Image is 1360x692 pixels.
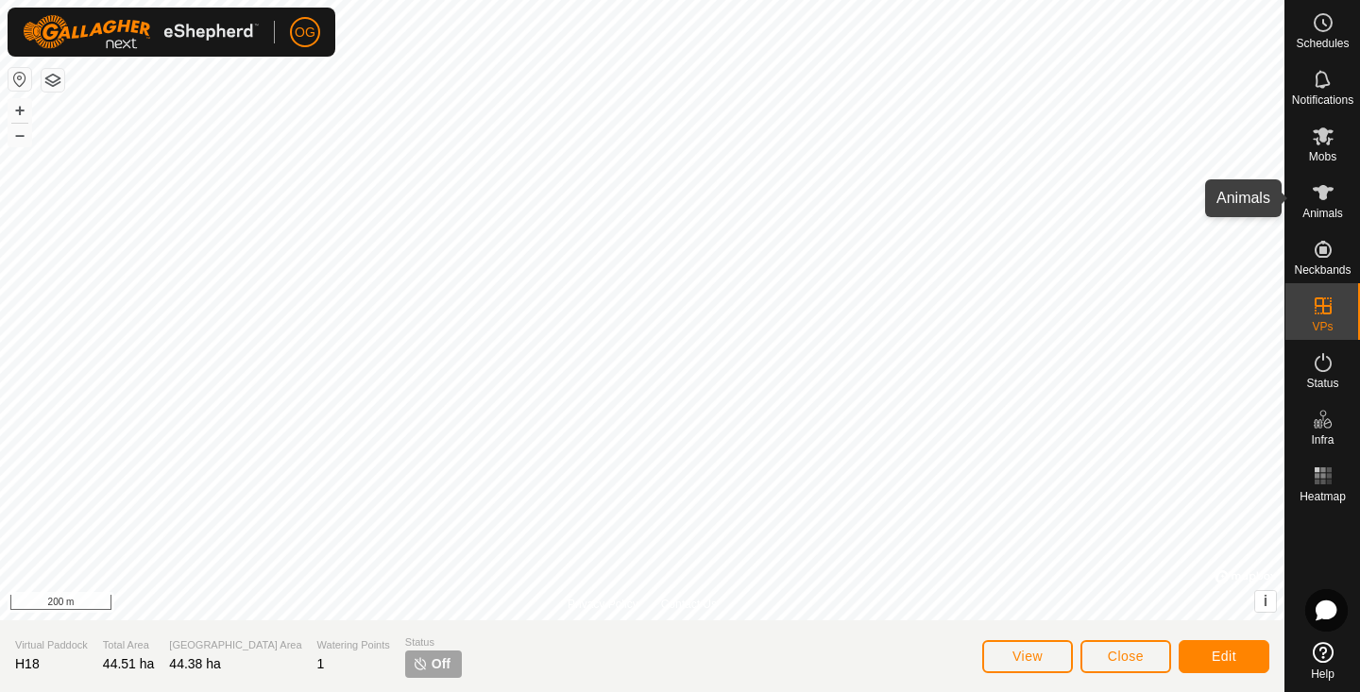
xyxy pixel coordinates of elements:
[982,640,1073,673] button: View
[1108,649,1144,664] span: Close
[661,596,717,613] a: Contact Us
[1292,94,1353,106] span: Notifications
[103,656,155,671] span: 44.51 ha
[1264,593,1267,609] span: i
[1255,591,1276,612] button: i
[8,68,31,91] button: Reset Map
[15,656,40,671] span: H18
[8,99,31,122] button: +
[1212,649,1236,664] span: Edit
[103,637,155,653] span: Total Area
[42,69,64,92] button: Map Layers
[1012,649,1043,664] span: View
[169,637,301,653] span: [GEOGRAPHIC_DATA] Area
[1300,491,1346,502] span: Heatmap
[1080,640,1171,673] button: Close
[1309,151,1336,162] span: Mobs
[413,656,428,671] img: turn-off
[1285,634,1360,687] a: Help
[1296,38,1349,49] span: Schedules
[169,656,221,671] span: 44.38 ha
[1294,264,1351,276] span: Neckbands
[15,637,88,653] span: Virtual Paddock
[1311,434,1334,446] span: Infra
[317,656,325,671] span: 1
[405,634,462,650] span: Status
[1306,378,1338,389] span: Status
[295,23,315,42] span: OG
[1179,640,1269,673] button: Edit
[1311,668,1334,680] span: Help
[1302,208,1343,219] span: Animals
[317,637,390,653] span: Watering Points
[432,654,450,674] span: Off
[568,596,638,613] a: Privacy Policy
[8,124,31,146] button: –
[1312,321,1333,332] span: VPs
[23,15,259,49] img: Gallagher Logo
